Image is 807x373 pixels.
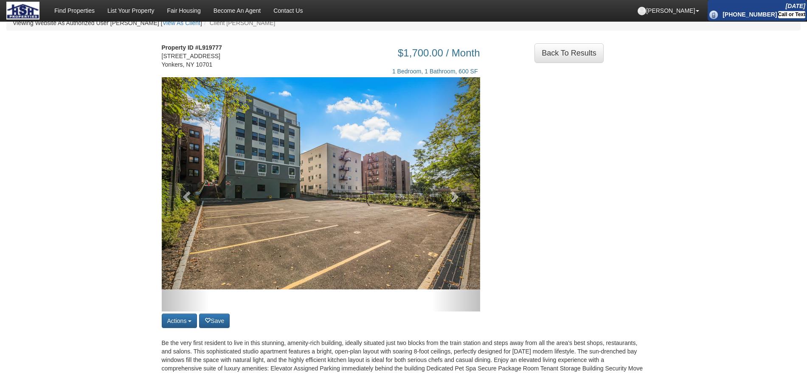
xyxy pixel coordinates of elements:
i: [DATE] [786,3,805,9]
li: Viewing Website As Authorized User [PERSON_NAME] [ ] [13,19,202,27]
button: Actions [162,314,197,328]
div: Call or Text [778,11,805,18]
a: Back To Results [534,43,604,63]
a: View As Client [163,20,200,26]
img: phone_icon.png [709,11,718,19]
div: 1 Bedroom, 1 Bathroom, 600 SF [245,59,480,76]
h3: $1,700.00 / Month [245,48,480,59]
div: ... [534,43,604,63]
img: default-profile.png [638,7,646,15]
address: [STREET_ADDRESS] Yonkers, NY 10701 [162,43,232,69]
strong: Property ID #L919777 [162,44,222,51]
li: Client [PERSON_NAME] [202,19,276,27]
b: [PHONE_NUMBER] [723,11,777,18]
button: Save [199,314,230,328]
